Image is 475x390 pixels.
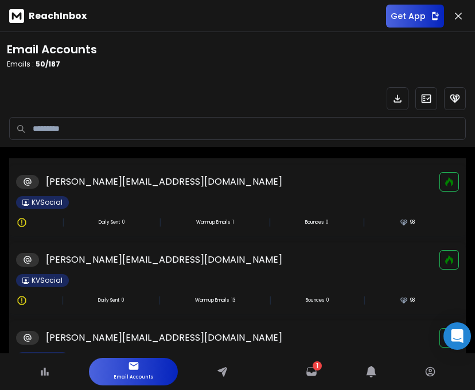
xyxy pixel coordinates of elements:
[316,361,318,370] span: 1
[7,60,97,69] p: Emails :
[195,297,235,304] div: 13
[443,322,471,350] div: Open Intercom Messenger
[326,297,329,304] p: 0
[36,59,60,69] span: 50 / 187
[196,219,230,226] p: Warmup Emails
[400,297,415,305] div: 98
[305,219,324,226] p: Bounces
[99,219,120,226] p: Daily Sent
[29,9,87,23] p: ReachInbox
[363,294,366,307] span: |
[46,253,282,267] p: [PERSON_NAME][EMAIL_ADDRESS][DOMAIN_NAME]
[62,216,65,229] span: |
[99,219,124,226] div: 0
[98,297,124,304] div: 0
[400,219,415,227] div: 98
[386,5,444,28] button: Get App
[269,294,272,307] span: |
[98,297,119,304] p: Daily Sent
[158,294,161,307] span: |
[326,219,328,226] p: 0
[61,294,64,307] span: |
[7,41,97,57] h1: Email Accounts
[363,216,365,229] span: |
[306,297,324,304] p: Bounces
[32,198,63,207] p: KVSocial
[196,219,234,226] div: 1
[195,297,229,304] p: Warmup Emails
[32,276,63,285] p: KVSocial
[114,372,153,383] p: Email Accounts
[268,216,271,229] span: |
[46,331,282,345] p: [PERSON_NAME][EMAIL_ADDRESS][DOMAIN_NAME]
[159,216,162,229] span: |
[306,366,317,377] a: 1
[46,175,282,189] p: [PERSON_NAME][EMAIL_ADDRESS][DOMAIN_NAME]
